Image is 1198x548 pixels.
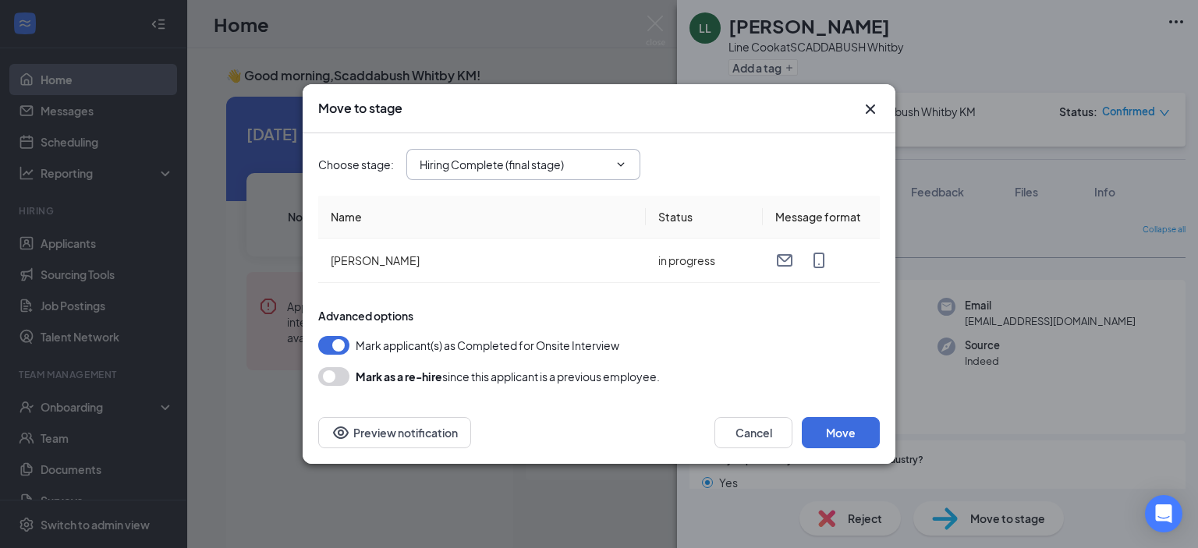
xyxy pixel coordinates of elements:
span: Mark applicant(s) as Completed for Onsite Interview [356,336,619,355]
svg: Cross [861,100,880,118]
span: Choose stage : [318,156,394,173]
td: in progress [646,239,763,283]
button: Cancel [714,417,792,448]
div: Open Intercom Messenger [1145,495,1182,532]
button: Move [802,417,880,448]
div: since this applicant is a previous employee. [356,367,660,386]
svg: Eye [331,423,350,442]
th: Name [318,196,646,239]
button: Close [861,100,880,118]
th: Message format [763,196,880,239]
th: Status [646,196,763,239]
button: Preview notificationEye [318,417,471,448]
svg: MobileSms [810,251,828,270]
h3: Move to stage [318,100,402,117]
svg: Email [775,251,794,270]
span: [PERSON_NAME] [331,253,420,267]
div: Advanced options [318,308,880,323]
b: Mark as a re-hire [356,369,442,384]
svg: ChevronDown [615,158,627,171]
